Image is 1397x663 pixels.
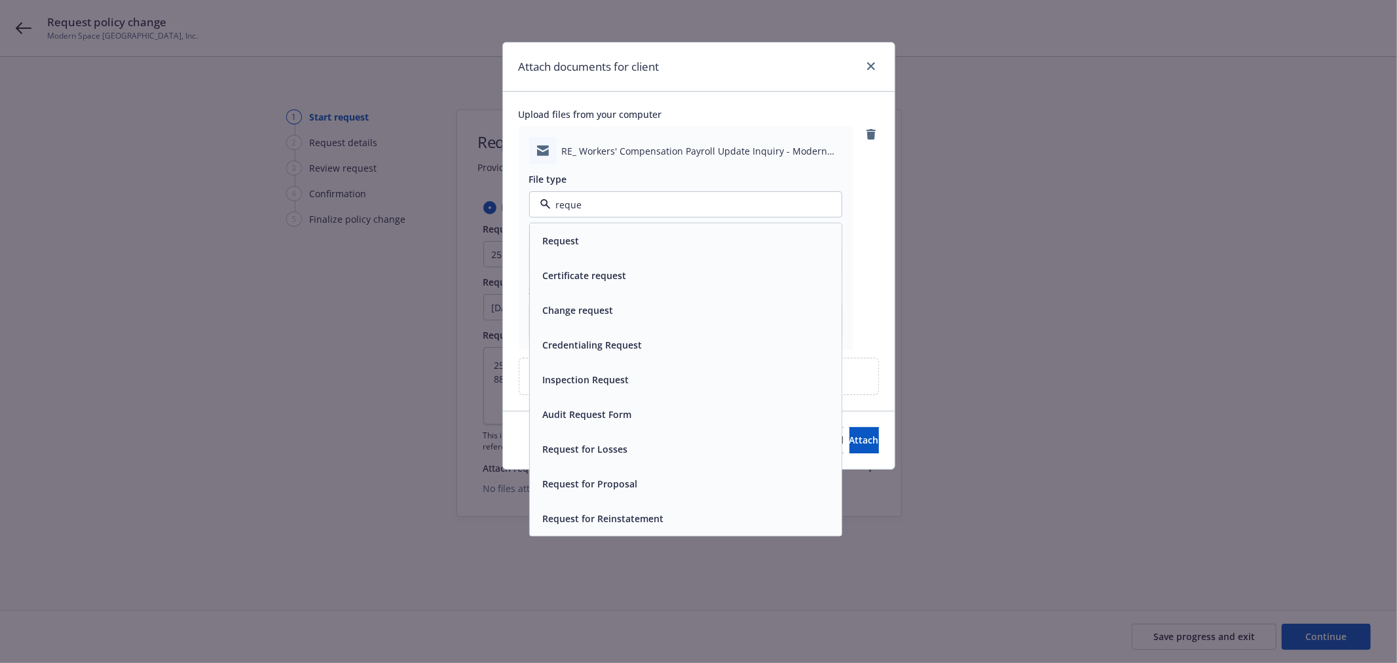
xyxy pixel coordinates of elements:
[863,58,879,74] a: close
[519,358,879,395] div: Upload new files
[543,269,627,282] button: Certificate request
[849,427,879,453] button: Attach
[849,434,879,446] span: Attach
[562,144,842,158] span: RE_ Workers' Compensation Payroll Update Inquiry - Modern Space [GEOGRAPHIC_DATA] - Newfront Insu...
[551,198,815,212] input: Filter by keyword
[543,373,629,387] button: Inspection Request
[529,173,567,185] span: File type
[863,126,879,142] a: remove
[519,58,660,75] h1: Attach documents for client
[543,234,580,248] button: Request
[519,107,879,121] span: Upload files from your computer
[543,338,643,352] button: Credentialing Request
[543,512,664,525] button: Request for Reinstatement
[543,303,614,317] button: Change request
[543,442,628,456] button: Request for Losses
[543,477,638,491] button: Request for Proposal
[543,407,632,421] button: Audit Request Form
